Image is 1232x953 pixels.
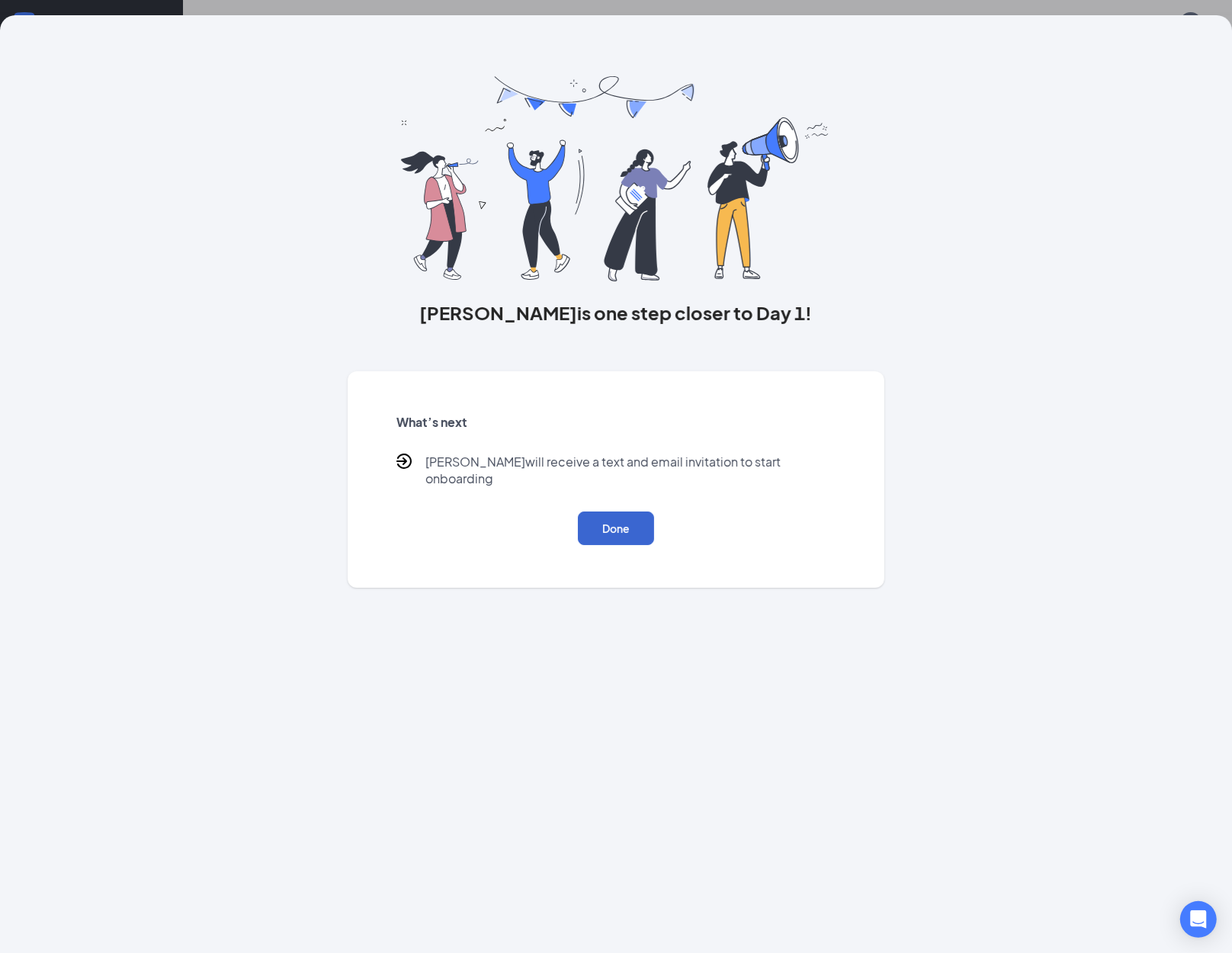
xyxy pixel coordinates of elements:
[348,300,884,326] h3: [PERSON_NAME] is one step closer to Day 1!
[1180,901,1217,938] div: Open Intercom Messenger
[425,454,836,487] p: [PERSON_NAME] will receive a text and email invitation to start onboarding
[396,414,836,431] h5: What’s next
[578,512,654,545] button: Done
[401,76,830,281] img: you are all set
